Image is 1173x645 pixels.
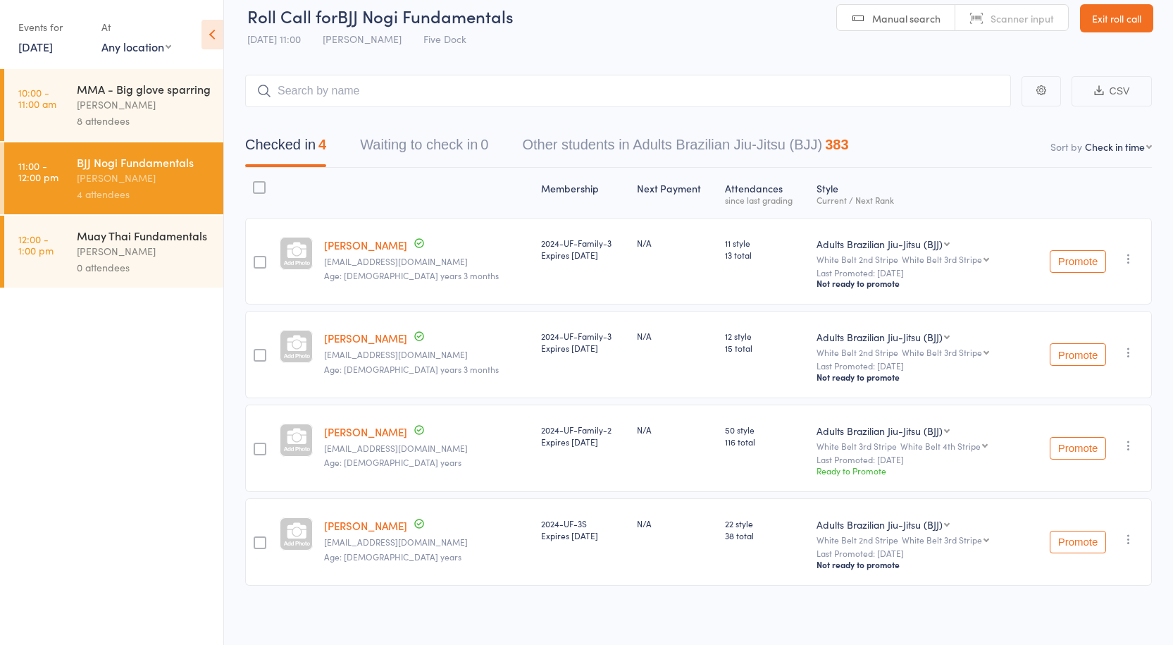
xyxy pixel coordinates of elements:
div: 2024-UF-Family-2 [541,424,625,448]
span: Age: [DEMOGRAPHIC_DATA] years [324,551,461,563]
div: Adults Brazilian Jiu-Jitsu (BJJ) [817,237,943,251]
div: N/A [637,517,714,529]
a: 11:00 -12:00 pmBJJ Nogi Fundamentals[PERSON_NAME]4 attendees [4,142,223,214]
div: Any location [101,39,171,54]
a: [DATE] [18,39,53,54]
div: 4 attendees [77,186,211,202]
div: Muay Thai Fundamentals [77,228,211,243]
span: [PERSON_NAME] [323,32,402,46]
span: 116 total [725,436,806,448]
div: White Belt 2nd Stripe [817,348,1020,357]
div: White Belt 3rd Stripe [817,441,1020,450]
div: [PERSON_NAME] [77,243,211,259]
button: Promote [1050,250,1106,273]
div: Adults Brazilian Jiu-Jitsu (BJJ) [817,517,943,532]
time: 12:00 - 1:00 pm [18,233,54,256]
div: Next Payment [631,174,719,211]
div: Events for [18,16,87,39]
div: White Belt 4th Stripe [900,441,981,450]
div: At [101,16,171,39]
time: 10:00 - 11:00 am [18,87,56,109]
div: Not ready to promote [817,278,1020,289]
div: Adults Brazilian Jiu-Jitsu (BJJ) [817,330,943,344]
div: Atten­dances [719,174,812,211]
span: Roll Call for [247,4,337,27]
div: White Belt 2nd Stripe [817,535,1020,544]
label: Sort by [1050,140,1082,154]
div: Ready to Promote [817,465,1020,477]
span: 22 style [725,517,806,529]
div: 2024-UF-Family-3 [541,330,625,354]
a: 10:00 -11:00 amMMA - Big glove sparring[PERSON_NAME]8 attendees [4,69,223,141]
span: 13 total [725,249,806,261]
button: CSV [1072,76,1152,106]
time: 11:00 - 12:00 pm [18,160,58,183]
small: Last Promoted: [DATE] [817,361,1020,371]
div: N/A [637,424,714,436]
small: tong@bellegreen.com.au [324,257,530,266]
div: 8 attendees [77,113,211,129]
a: 12:00 -1:00 pmMuay Thai Fundamentals[PERSON_NAME]0 attendees [4,216,223,288]
div: Not ready to promote [817,559,1020,570]
div: 383 [825,137,848,152]
span: Five Dock [423,32,466,46]
div: Current / Next Rank [817,195,1020,204]
div: 0 attendees [77,259,211,276]
div: [PERSON_NAME] [77,170,211,186]
div: Expires [DATE] [541,249,625,261]
div: MMA - Big glove sparring [77,81,211,97]
div: 2024-UF-Family-3 [541,237,625,261]
span: Manual search [872,11,941,25]
button: Promote [1050,343,1106,366]
span: 12 style [725,330,806,342]
a: [PERSON_NAME] [324,238,407,252]
div: White Belt 2nd Stripe [817,254,1020,264]
div: N/A [637,237,714,249]
div: White Belt 3rd Stripe [902,535,982,544]
span: Scanner input [991,11,1054,25]
span: 11 style [725,237,806,249]
span: 15 total [725,342,806,354]
small: Last Promoted: [DATE] [817,268,1020,278]
span: 38 total [725,529,806,541]
button: Promote [1050,437,1106,460]
input: Search by name [245,75,1011,107]
small: Last Promoted: [DATE] [817,455,1020,465]
a: [PERSON_NAME] [324,518,407,533]
span: Age: [DEMOGRAPHIC_DATA] years [324,456,461,468]
button: Promote [1050,531,1106,553]
div: Expires [DATE] [541,529,625,541]
div: White Belt 3rd Stripe [902,348,982,357]
span: [DATE] 11:00 [247,32,301,46]
div: BJJ Nogi Fundamentals [77,154,211,170]
div: [PERSON_NAME] [77,97,211,113]
div: 0 [480,137,488,152]
a: [PERSON_NAME] [324,331,407,345]
div: Not ready to promote [817,371,1020,383]
div: Check in time [1085,140,1145,154]
span: BJJ Nogi Fundamentals [337,4,514,27]
div: Membership [535,174,631,211]
div: 4 [318,137,326,152]
div: Expires [DATE] [541,342,625,354]
span: Age: [DEMOGRAPHIC_DATA] years 3 months [324,269,499,281]
div: Style [811,174,1026,211]
button: Checked in4 [245,130,326,167]
small: sigihuber86@hotmail.com [324,443,530,453]
div: Adults Brazilian Jiu-Jitsu (BJJ) [817,424,943,438]
small: Last Promoted: [DATE] [817,548,1020,558]
div: 2024-UF-3S [541,517,625,541]
a: [PERSON_NAME] [324,424,407,439]
div: Expires [DATE] [541,436,625,448]
span: 50 style [725,424,806,436]
button: Waiting to check in0 [360,130,488,167]
a: Exit roll call [1080,4,1153,32]
span: Age: [DEMOGRAPHIC_DATA] years 3 months [324,363,499,375]
button: Other students in Adults Brazilian Jiu-Jitsu (BJJ)383 [522,130,848,167]
small: Nsaoud101@gmail.com [324,537,530,547]
div: since last grading [725,195,806,204]
small: tong@bellegreen.com.au [324,350,530,360]
div: N/A [637,330,714,342]
div: White Belt 3rd Stripe [902,254,982,264]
